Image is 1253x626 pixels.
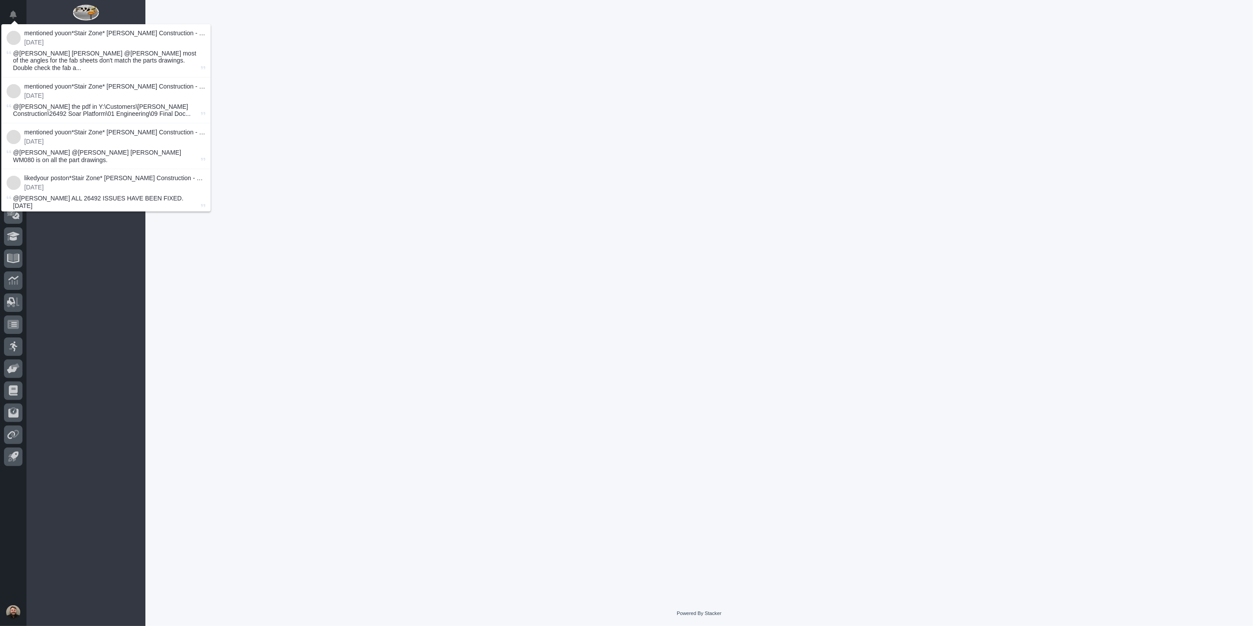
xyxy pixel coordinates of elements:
[677,611,721,616] a: Powered By Stacker
[13,50,199,72] span: @[PERSON_NAME] [PERSON_NAME] @[PERSON_NAME] most of the angles for the fab sheets don't match the...
[73,4,99,21] img: Workspace Logo
[24,129,205,136] p: mentioned you on *Stair Zone* [PERSON_NAME] Construction - Soar! Adventure Park - Deck Guardraili...
[24,174,205,182] p: liked your post on *Stair Zone* [PERSON_NAME] Construction - Soar! Adventure Park - Deck Guardrai...
[13,149,182,163] span: @[PERSON_NAME] @[PERSON_NAME] [PERSON_NAME] WM080 is on all the part drawings.
[24,184,205,191] p: [DATE]
[13,103,199,118] span: @[PERSON_NAME] the pdf in Y:\Customers\[PERSON_NAME] Construction\26492 Soar Platform\01 Engineer...
[4,603,22,622] button: users-avatar
[4,5,22,24] button: Notifications
[24,83,205,90] p: mentioned you on *Stair Zone* [PERSON_NAME] Construction - Soar! Adventure Park - Ramp HandRailing :
[13,195,184,209] span: @[PERSON_NAME] ALL 26492 ISSUES HAVE BEEN FIXED. [DATE]
[24,39,205,46] p: [DATE]
[24,30,205,37] p: mentioned you on *Stair Zone* [PERSON_NAME] Construction - Soar! Adventure Park - Ramp Guardraili...
[11,11,22,25] div: Notifications
[24,138,205,145] p: [DATE]
[24,92,205,100] p: [DATE]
